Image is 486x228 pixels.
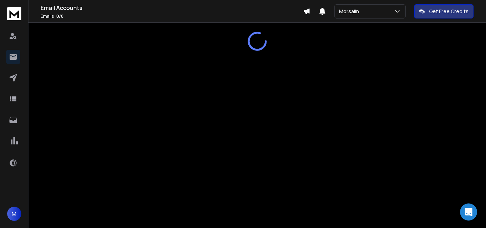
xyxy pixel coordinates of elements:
[7,207,21,221] button: M
[339,8,362,15] p: Morsalin
[41,4,303,12] h1: Email Accounts
[429,8,469,15] p: Get Free Credits
[7,7,21,20] img: logo
[41,14,303,19] p: Emails :
[56,13,64,19] span: 0 / 0
[460,203,477,221] div: Open Intercom Messenger
[414,4,474,18] button: Get Free Credits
